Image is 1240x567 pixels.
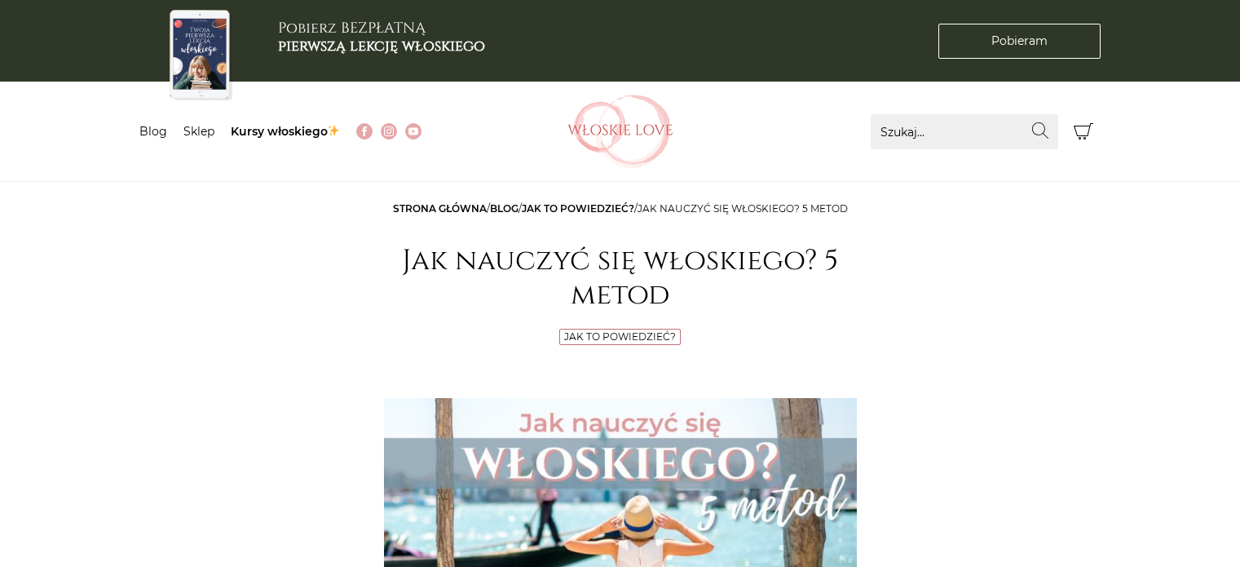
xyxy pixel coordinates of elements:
[638,202,848,215] span: Jak nauczyć się włoskiego? 5 metod
[139,124,167,139] a: Blog
[1066,114,1101,149] button: Koszyk
[490,202,519,215] a: Blog
[393,202,487,215] a: Strona główna
[564,330,676,343] a: Jak to powiedzieć?
[393,202,848,215] span: / / /
[278,36,485,56] b: pierwszą lekcję włoskiego
[991,33,1048,50] span: Pobieram
[328,125,339,136] img: ✨
[522,202,634,215] a: Jak to powiedzieć?
[278,20,485,55] h3: Pobierz BEZPŁATNĄ
[384,244,857,312] h1: Jak nauczyć się włoskiego? 5 metod
[231,124,341,139] a: Kursy włoskiego
[871,114,1058,149] input: Szukaj...
[938,24,1101,59] a: Pobieram
[183,124,214,139] a: Sklep
[567,95,673,168] img: Włoskielove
